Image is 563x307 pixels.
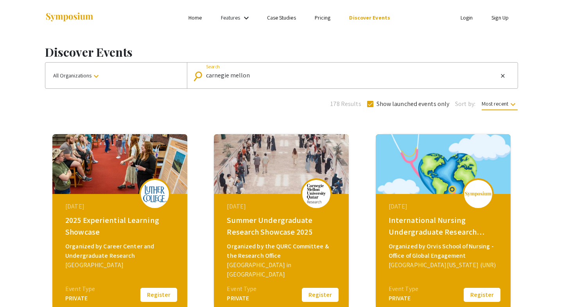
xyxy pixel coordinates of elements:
img: logo_v2.png [464,191,492,197]
img: Symposium by ForagerOne [45,12,94,23]
div: Event Type [227,284,256,294]
button: Register [139,287,178,303]
div: Organized by Career Center and Undergraduate Research [65,242,176,260]
mat-icon: Expand Features list [242,13,251,23]
a: Features [221,14,240,21]
a: Pricing [315,14,331,21]
mat-icon: Search [194,69,206,83]
input: Looking for something specific? [206,72,498,79]
span: All Organizations [53,72,101,79]
div: Event Type [65,284,95,294]
div: PRIVATE [389,294,418,303]
a: Home [188,14,202,21]
button: Most recent [475,97,524,111]
div: [DATE] [227,202,338,211]
div: [GEOGRAPHIC_DATA] [65,260,176,270]
div: [DATE] [65,202,176,211]
div: [GEOGRAPHIC_DATA][US_STATE] (UNR) [389,260,500,270]
div: [GEOGRAPHIC_DATA] in [GEOGRAPHIC_DATA] [227,260,338,279]
button: Register [301,287,340,303]
div: 2025 Experiential Learning Showcase [65,214,176,238]
a: Sign Up [491,14,509,21]
img: summer-undergraduate-research-showcase-2025_eventCoverPhoto_d7183b__thumb.jpg [214,134,349,194]
img: summer-undergraduate-research-showcase-2025_eventLogo_367938_.png [305,184,328,203]
span: Most recent [482,100,518,110]
span: Sort by: [455,99,475,109]
div: Organized by Orvis School of Nursing - Office of Global Engagement [389,242,500,260]
button: Clear [498,71,507,81]
div: PRIVATE [65,294,95,303]
button: All Organizations [45,63,187,88]
div: International Nursing Undergraduate Research Symposium (INURS) [389,214,500,238]
div: [DATE] [389,202,500,211]
iframe: Chat [6,272,33,301]
div: Event Type [389,284,418,294]
a: Login [461,14,473,21]
img: 2025-experiential-learning-showcase_eventLogo_377aea_.png [143,185,167,202]
span: 178 Results [330,99,361,109]
img: 2025-experiential-learning-showcase_eventCoverPhoto_3051d9__thumb.jpg [52,134,187,194]
span: Show launched events only [377,99,450,109]
h1: Discover Events [45,45,518,59]
mat-icon: close [500,72,506,79]
mat-icon: keyboard_arrow_down [91,72,101,81]
div: Organized by the QURC Committee & the Research Office [227,242,338,260]
div: Summer Undergraduate Research Showcase 2025 [227,214,338,238]
img: global-connections-in-nursing-philippines-neva_eventCoverPhoto_3453dd__thumb.png [376,134,511,194]
a: Discover Events [349,14,390,21]
mat-icon: keyboard_arrow_down [508,100,518,109]
a: Case Studies [267,14,296,21]
div: PRIVATE [227,294,256,303]
button: Register [463,287,502,303]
